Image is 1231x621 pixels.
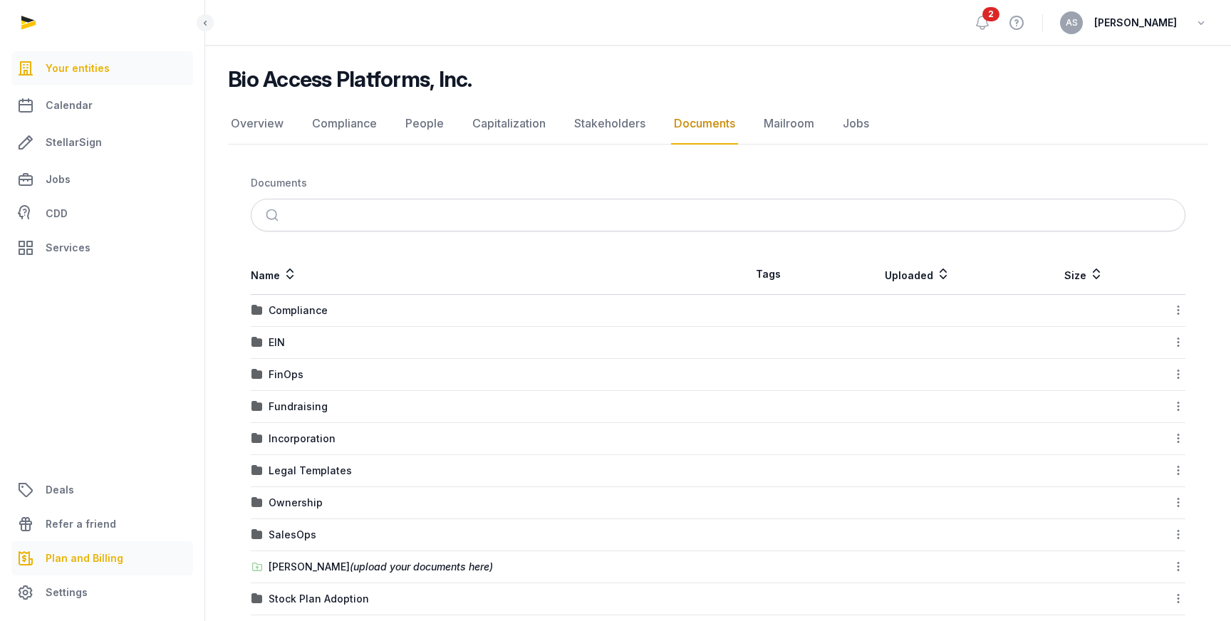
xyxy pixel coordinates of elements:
[46,60,110,77] span: Your entities
[251,593,263,605] img: folder.svg
[11,162,193,197] a: Jobs
[228,66,472,92] h2: Bio Access Platforms, Inc.
[257,199,291,231] button: Submit
[251,305,263,316] img: folder.svg
[671,103,738,145] a: Documents
[269,560,493,574] div: [PERSON_NAME]
[11,575,193,610] a: Settings
[402,103,447,145] a: People
[251,337,263,348] img: folder.svg
[11,231,193,265] a: Services
[46,239,90,256] span: Services
[251,369,263,380] img: folder.svg
[11,125,193,160] a: StellarSign
[1160,553,1231,621] iframe: Chat Widget
[269,335,285,350] div: EIN
[46,516,116,533] span: Refer a friend
[251,433,263,444] img: folder.svg
[228,103,1208,145] nav: Tabs
[46,481,74,499] span: Deals
[11,507,193,541] a: Refer a friend
[1094,14,1177,31] span: [PERSON_NAME]
[269,528,316,542] div: SalesOps
[11,88,193,122] a: Calendar
[982,7,999,21] span: 2
[251,497,263,508] img: folder.svg
[46,134,102,151] span: StellarSign
[269,464,352,478] div: Legal Templates
[228,103,286,145] a: Overview
[269,496,323,510] div: Ownership
[1066,19,1078,27] span: AS
[1017,254,1151,295] th: Size
[11,51,193,85] a: Your entities
[46,171,71,188] span: Jobs
[269,592,369,606] div: Stock Plan Adoption
[718,254,819,295] th: Tags
[251,401,263,412] img: folder.svg
[1060,11,1083,34] button: AS
[350,560,493,573] span: (upload your documents here)
[469,103,549,145] a: Capitalization
[269,432,336,446] div: Incorporation
[309,103,380,145] a: Compliance
[251,465,263,476] img: folder.svg
[251,561,263,573] img: folder-upload.svg
[11,199,193,228] a: CDD
[46,550,123,567] span: Plan and Billing
[46,205,68,222] span: CDD
[11,541,193,575] a: Plan and Billing
[251,254,718,295] th: Name
[840,103,872,145] a: Jobs
[46,584,88,601] span: Settings
[761,103,817,145] a: Mailroom
[251,167,1185,199] nav: Breadcrumb
[251,176,307,190] div: Documents
[571,103,648,145] a: Stakeholders
[819,254,1017,295] th: Uploaded
[269,303,328,318] div: Compliance
[269,367,303,382] div: FinOps
[269,400,328,414] div: Fundraising
[46,97,93,114] span: Calendar
[251,529,263,541] img: folder.svg
[11,473,193,507] a: Deals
